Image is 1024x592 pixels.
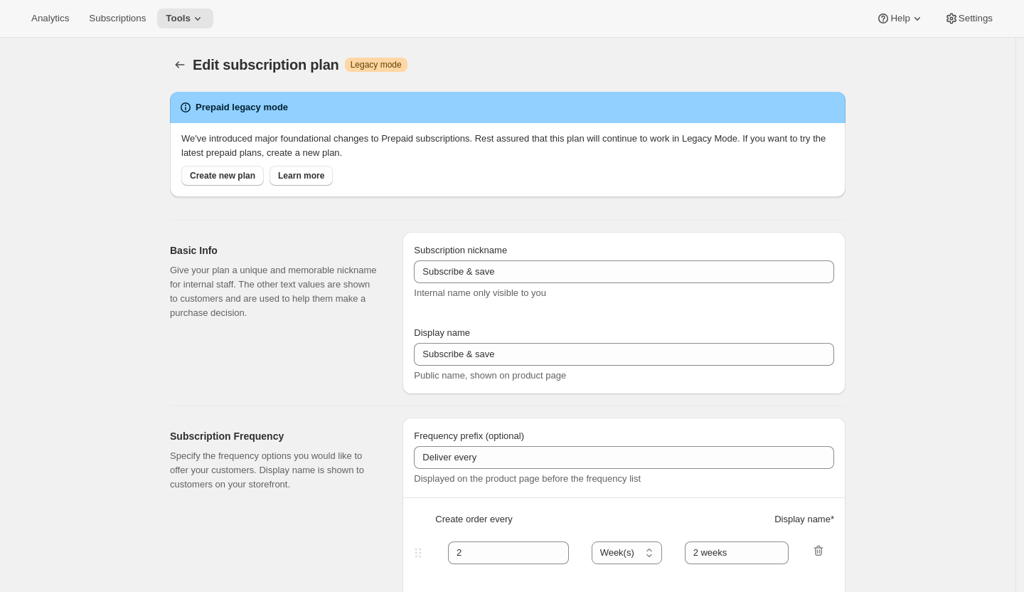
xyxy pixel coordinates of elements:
[868,9,932,28] button: Help
[414,473,641,484] span: Displayed on the product page before the frequency list
[414,446,834,469] input: Deliver every
[193,57,339,73] span: Edit subscription plan
[685,541,789,564] input: 1 month
[196,100,288,115] h2: Prepaid legacy mode
[170,55,190,75] button: Subscription plans
[181,166,264,186] button: Create new plan
[278,170,324,181] span: Learn more
[774,512,834,527] span: Display name *
[435,512,512,527] span: Create order every
[414,343,834,366] input: Subscribe & Save
[190,170,255,181] span: Create new plan
[166,13,191,24] span: Tools
[414,327,470,338] span: Display name
[890,13,910,24] span: Help
[414,245,507,255] span: Subscription nickname
[157,9,213,28] button: Tools
[270,166,333,186] button: Learn more
[170,449,380,492] p: Specify the frequency options you would like to offer your customers. Display name is shown to cu...
[351,59,402,70] span: Legacy mode
[959,13,993,24] span: Settings
[414,260,834,283] input: Subscribe & Save
[414,370,566,381] span: Public name, shown on product page
[89,13,146,24] span: Subscriptions
[170,243,380,258] h2: Basic Info
[31,13,69,24] span: Analytics
[414,430,524,441] span: Frequency prefix (optional)
[936,9,1001,28] button: Settings
[170,429,380,443] h2: Subscription Frequency
[414,287,546,298] span: Internal name only visible to you
[80,9,154,28] button: Subscriptions
[170,263,380,320] p: Give your plan a unique and memorable nickname for internal staff. The other text values are show...
[181,132,834,160] p: We've introduced major foundational changes to Prepaid subscriptions. Rest assured that this plan...
[23,9,78,28] button: Analytics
